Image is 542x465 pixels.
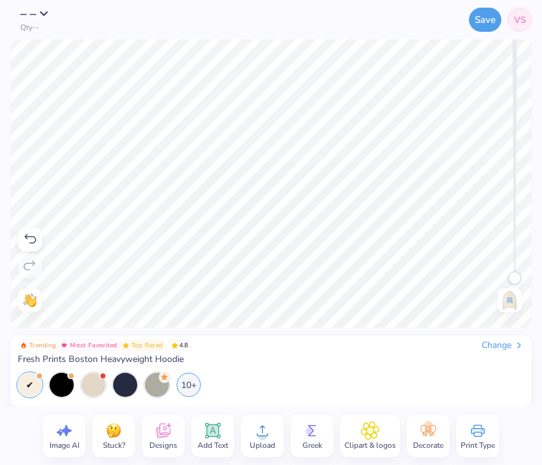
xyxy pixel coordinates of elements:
[120,340,166,351] button: Badge Button
[149,440,177,450] span: Designs
[177,373,201,397] div: 10+
[123,342,129,349] img: Top Rated sort
[469,8,501,32] button: Save
[103,440,125,450] span: Stuck?
[132,342,163,349] span: Top Rated
[20,8,56,20] button: – –
[514,13,526,27] span: VS
[250,440,275,450] span: Upload
[413,440,444,450] span: Decorate
[61,342,67,349] img: Most Favorited sort
[20,342,27,349] img: Trending sort
[508,272,521,284] div: Accessibility label
[20,23,39,32] span: Qty --
[302,440,322,450] span: Greek
[29,342,56,349] span: Trending
[508,8,532,32] a: VS
[499,290,520,310] img: Back
[58,340,119,351] button: Badge Button
[168,340,192,351] span: 4.8
[482,340,524,351] div: Change
[70,342,117,349] span: Most Favorited
[104,421,123,440] img: Stuck?
[344,440,396,450] span: Clipart & logos
[18,354,184,365] span: Fresh Prints Boston Heavyweight Hoodie
[18,340,58,351] button: Badge Button
[50,440,79,450] span: Image AI
[20,5,37,22] span: – –
[198,440,228,450] span: Add Text
[461,440,495,450] span: Print Type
